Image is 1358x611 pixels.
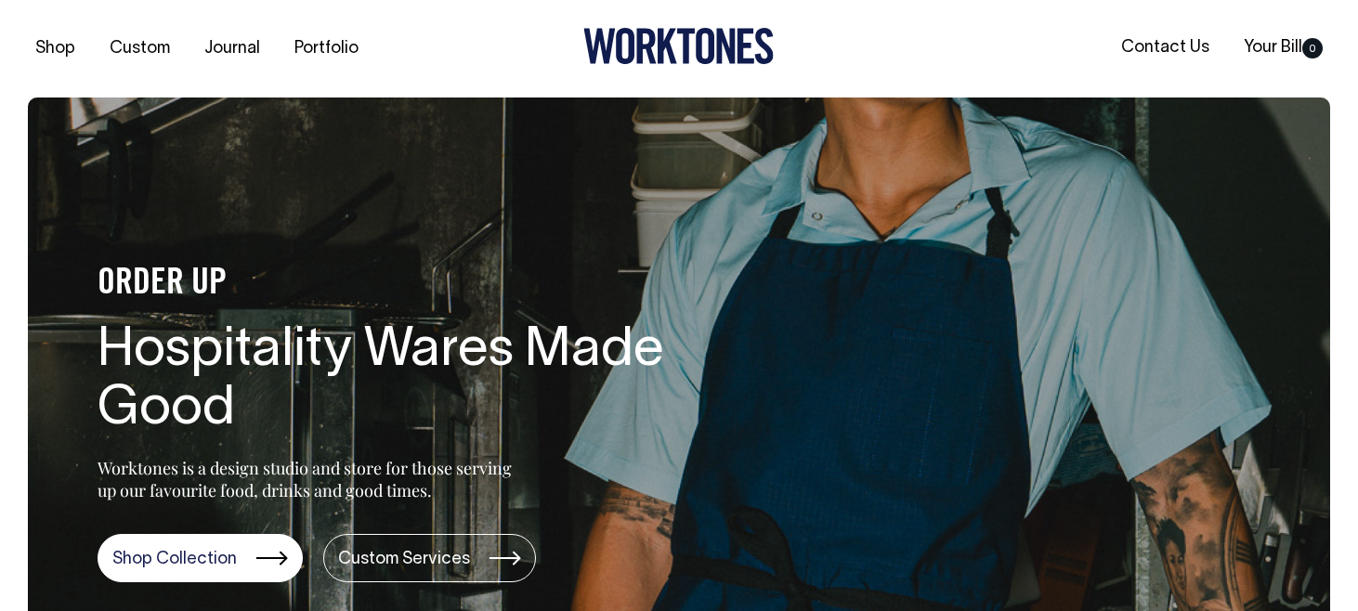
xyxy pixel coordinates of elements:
a: Your Bill0 [1236,32,1330,63]
a: Journal [197,33,268,64]
h1: Hospitality Wares Made Good [98,322,692,441]
a: Portfolio [287,33,366,64]
h4: ORDER UP [98,265,692,304]
p: Worktones is a design studio and store for those serving up our favourite food, drinks and good t... [98,457,520,501]
a: Contact Us [1114,32,1217,63]
a: Shop Collection [98,534,303,582]
a: Custom Services [323,534,536,582]
span: 0 [1302,38,1323,58]
a: Shop [28,33,83,64]
a: Custom [102,33,177,64]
